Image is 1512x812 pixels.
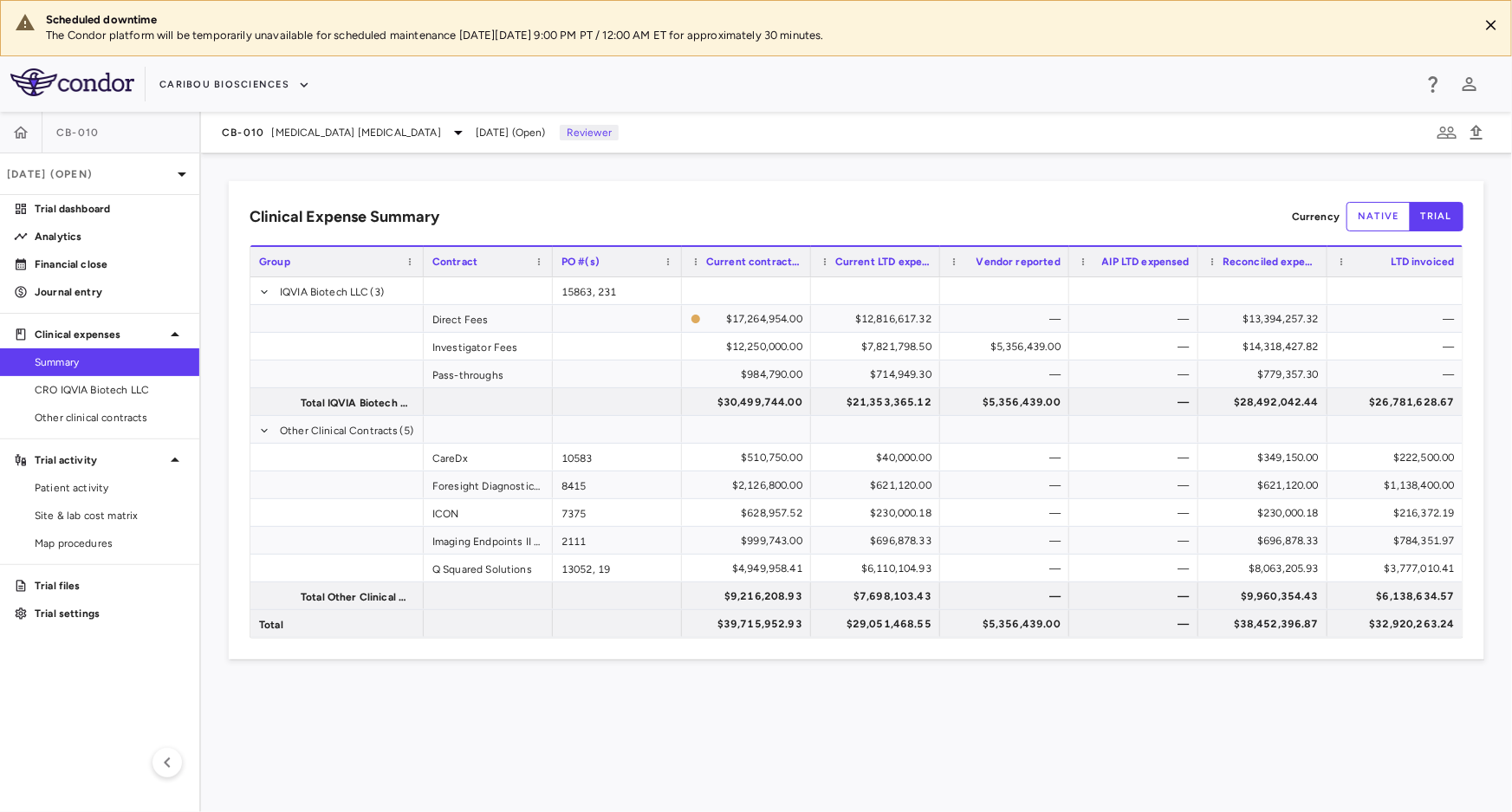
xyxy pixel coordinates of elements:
[1343,582,1455,610] div: $6,138,634.57
[424,444,553,471] div: CareDx
[280,417,399,445] span: Other Clinical Contracts
[1085,361,1190,388] div: —
[476,125,546,140] span: [DATE] (Open)
[1214,555,1319,582] div: $8,063,205.93
[956,444,1061,471] div: —
[56,126,100,140] span: CB-010
[1214,444,1319,471] div: $349,150.00
[1214,333,1319,361] div: $14,318,427.82
[1085,444,1190,471] div: —
[956,610,1061,638] div: $5,356,439.00
[827,333,931,361] div: $7,821,798.50
[956,388,1061,416] div: $5,356,439.00
[1085,305,1190,333] div: —
[424,555,553,581] div: Q Squared Solutions
[1214,361,1319,388] div: $779,357.30
[159,71,310,99] button: Caribou Biosciences
[827,610,931,638] div: $29,051,468.55
[698,388,802,416] div: $30,499,744.00
[1085,471,1190,499] div: —
[35,201,185,217] p: Trial dashboard
[1343,471,1455,499] div: $1,138,400.00
[1085,527,1190,555] div: —
[698,610,802,638] div: $39,715,952.93
[956,305,1061,333] div: —
[1410,202,1463,231] button: trial
[827,471,931,499] div: $621,120.00
[1214,582,1319,610] div: $9,960,354.43
[424,361,553,387] div: Pass-throughs
[691,306,802,331] span: The contract record and uploaded budget values do not match. Please review the contract record an...
[698,499,802,527] div: $628,957.52
[250,205,439,229] h6: Clinical Expense Summary
[10,68,134,96] img: logo-full-SnFGN8VE.png
[35,578,185,594] p: Trial files
[1223,256,1319,268] span: Reconciled expense
[827,361,931,388] div: $714,949.30
[35,354,185,370] span: Summary
[827,527,931,555] div: $696,878.33
[272,125,441,140] span: [MEDICAL_DATA] [MEDICAL_DATA]
[835,256,931,268] span: Current LTD expensed
[553,527,682,554] div: 2111
[1478,12,1504,38] button: Close
[827,582,931,610] div: $7,698,103.43
[1343,361,1455,388] div: —
[35,284,185,300] p: Journal entry
[424,333,553,360] div: Investigator Fees
[424,471,553,498] div: Foresight Diagnostics Inc
[424,305,553,332] div: Direct Fees
[706,256,802,268] span: Current contract value
[956,499,1061,527] div: —
[1214,499,1319,527] div: $230,000.18
[1214,305,1319,333] div: $13,394,257.32
[432,256,477,268] span: Contract
[956,582,1061,610] div: —
[698,527,802,555] div: $999,743.00
[698,444,802,471] div: $510,750.00
[827,388,931,416] div: $21,353,365.12
[708,305,802,333] div: $17,264,954.00
[1343,499,1455,527] div: $216,372.19
[1343,527,1455,555] div: $784,351.97
[35,229,185,244] p: Analytics
[1085,499,1190,527] div: —
[956,361,1061,388] div: —
[7,166,172,182] p: [DATE] (Open)
[1343,388,1455,416] div: $26,781,628.67
[553,277,682,304] div: 15863, 231
[222,126,265,140] span: CB-010
[400,417,413,445] span: (5)
[698,333,802,361] div: $12,250,000.00
[698,555,802,582] div: $4,949,958.41
[1343,444,1455,471] div: $222,500.00
[35,410,185,425] span: Other clinical contracts
[35,382,185,398] span: CRO IQVIA Biotech LLC
[280,278,369,306] span: IQVIA Biotech LLC
[956,527,1061,555] div: —
[424,527,553,554] div: Imaging Endpoints II LLC
[1085,333,1190,361] div: —
[956,471,1061,499] div: —
[301,583,413,611] span: Total Other Clinical Contracts
[424,499,553,526] div: ICON
[35,327,165,342] p: Clinical expenses
[1214,610,1319,638] div: $38,452,396.87
[35,257,185,272] p: Financial close
[35,508,185,523] span: Site & lab cost matrix
[259,256,290,268] span: Group
[827,555,931,582] div: $6,110,104.93
[1343,305,1455,333] div: —
[827,305,931,333] div: $12,816,617.32
[1347,202,1411,231] button: native
[560,125,619,140] p: Reviewer
[1085,388,1190,416] div: —
[956,333,1061,361] div: $5,356,439.00
[1292,209,1340,224] p: Currency
[35,536,185,551] span: Map procedures
[698,361,802,388] div: $984,790.00
[46,28,1464,43] p: The Condor platform will be temporarily unavailable for scheduled maintenance [DATE][DATE] 9:00 P...
[561,256,600,268] span: PO #(s)
[956,555,1061,582] div: —
[1214,471,1319,499] div: $621,120.00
